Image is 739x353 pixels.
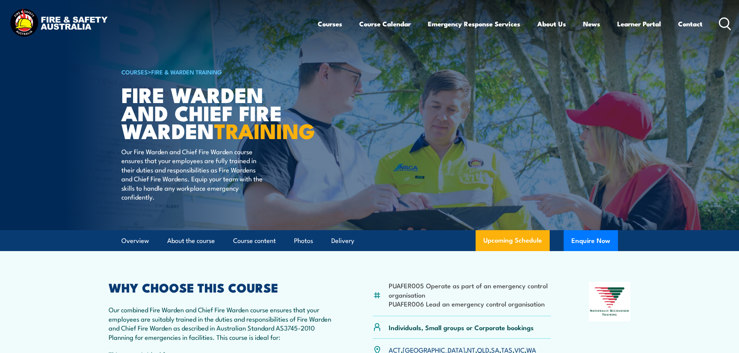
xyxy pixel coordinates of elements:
p: Our Fire Warden and Chief Fire Warden course ensures that your employees are fully trained in the... [121,147,263,201]
a: Contact [678,14,703,34]
a: Upcoming Schedule [476,230,550,251]
img: Nationally Recognised Training logo. [589,282,631,321]
a: Fire & Warden Training [151,67,222,76]
a: Learner Portal [617,14,661,34]
a: Emergency Response Services [428,14,520,34]
a: About Us [537,14,566,34]
button: Enquire Now [564,230,618,251]
p: Our combined Fire Warden and Chief Fire Warden course ensures that your employees are suitably tr... [109,305,335,341]
a: News [583,14,600,34]
a: About the course [167,231,215,251]
a: Photos [294,231,313,251]
li: PUAFER006 Lead an emergency control organisation [389,299,551,308]
a: Overview [121,231,149,251]
h1: Fire Warden and Chief Fire Warden [121,85,313,139]
a: COURSES [121,67,148,76]
strong: TRAINING [214,114,315,146]
p: Individuals, Small groups or Corporate bookings [389,323,534,332]
h2: WHY CHOOSE THIS COURSE [109,282,335,293]
li: PUAFER005 Operate as part of an emergency control organisation [389,281,551,299]
a: Delivery [331,231,354,251]
a: Course Calendar [359,14,411,34]
h6: > [121,67,313,76]
a: Course content [233,231,276,251]
a: Courses [318,14,342,34]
